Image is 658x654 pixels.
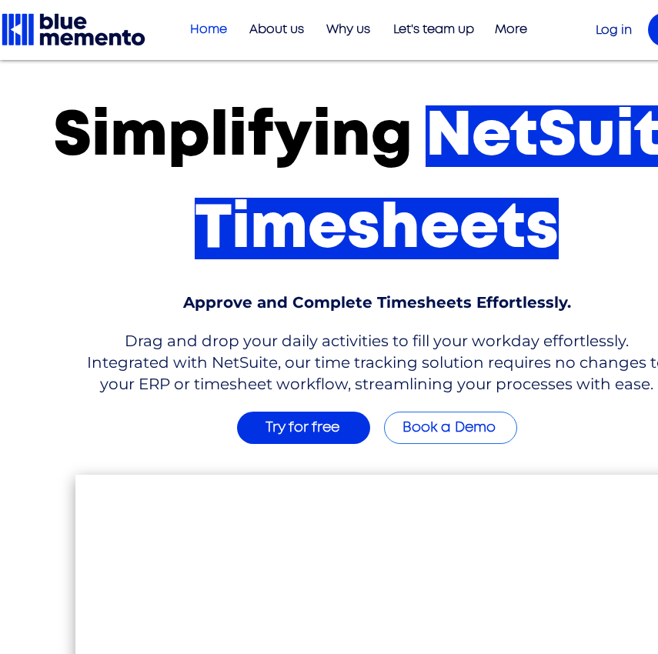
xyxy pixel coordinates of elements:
[53,105,413,167] span: Simplifying
[312,17,378,42] a: Why us
[319,17,378,42] p: Why us
[176,17,235,42] a: Home
[487,17,535,42] p: More
[176,17,535,42] nav: Site
[183,293,571,312] span: Approve and Complete Timesheets Effortlessly.
[386,17,482,42] p: Let's team up
[242,17,312,42] p: About us
[237,412,370,444] a: Try for free
[378,17,482,42] a: Let's team up
[596,24,632,36] a: Log in
[402,421,496,435] span: Book a Demo
[182,17,235,42] p: Home
[235,17,312,42] a: About us
[266,421,339,435] span: Try for free
[384,412,517,444] a: Book a Demo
